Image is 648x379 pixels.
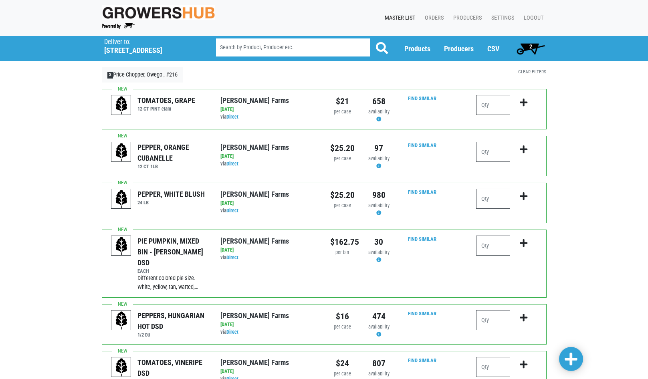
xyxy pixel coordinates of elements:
[368,324,390,330] span: availability
[330,357,355,370] div: $24
[111,310,131,331] img: placeholder-variety-43d6402dacf2d531de610a020419775a.svg
[226,254,238,260] a: Direct
[330,202,355,210] div: per case
[220,106,318,113] div: [DATE]
[368,155,390,161] span: availability
[330,370,355,378] div: per case
[367,236,391,248] div: 30
[330,249,355,256] div: per bin
[220,368,318,375] div: [DATE]
[367,189,391,202] div: 980
[104,36,202,55] span: Price Chopper, Owego , #216 (42 W Main St, Owego, NY 13827, USA)
[220,311,289,320] a: [PERSON_NAME] Farms
[111,357,131,377] img: placeholder-variety-43d6402dacf2d531de610a020419775a.svg
[476,189,510,209] input: Qty
[367,95,391,108] div: 658
[220,329,318,336] div: via
[220,207,318,215] div: via
[216,38,370,56] input: Search by Product, Producer etc.
[220,160,318,168] div: via
[330,323,355,331] div: per case
[220,321,318,329] div: [DATE]
[102,67,184,83] a: XPrice Chopper, Owego , #216
[102,23,135,29] img: Powered by Big Wheelbarrow
[111,189,131,209] img: placeholder-variety-43d6402dacf2d531de610a020419775a.svg
[137,310,208,332] div: PEPPERS, HUNGARIAN HOT DSD
[137,332,208,338] h6: 1/2 bu
[517,10,547,26] a: Logout
[513,40,549,56] a: 2
[137,189,205,200] div: PEPPER, WHITE BLUSH
[220,113,318,121] div: via
[330,142,355,155] div: $25.20
[378,10,418,26] a: Master List
[476,142,510,162] input: Qty
[476,357,510,377] input: Qty
[476,95,510,115] input: Qty
[137,106,195,112] h6: 12 CT PINT clam
[220,153,318,160] div: [DATE]
[408,189,436,195] a: Find Similar
[220,200,318,207] div: [DATE]
[367,142,391,155] div: 97
[220,358,289,367] a: [PERSON_NAME] Farms
[111,236,131,256] img: placeholder-variety-43d6402dacf2d531de610a020419775a.svg
[408,95,436,101] a: Find Similar
[408,357,436,363] a: Find Similar
[476,236,510,256] input: Qty
[220,246,318,254] div: [DATE]
[330,108,355,116] div: per case
[220,190,289,198] a: [PERSON_NAME] Farms
[330,236,355,248] div: $162.75
[104,38,196,46] p: Deliver to:
[137,163,208,169] h6: 12 CT 1LB
[226,114,238,120] a: Direct
[137,268,208,274] h6: EACH
[220,254,318,262] div: via
[137,357,208,379] div: TOMATOES, VINERIPE DSD
[107,72,113,79] span: X
[447,10,485,26] a: Producers
[330,310,355,323] div: $16
[404,44,430,53] a: Products
[137,274,208,291] div: Different colored pie size. White, yellow, tan, warted,
[408,310,436,317] a: Find Similar
[220,143,289,151] a: [PERSON_NAME] Farms
[102,5,216,20] img: original-fc7597fdc6adbb9d0e2ae620e786d1a2.jpg
[226,161,238,167] a: Direct
[518,69,546,75] a: Clear Filters
[111,95,131,115] img: placeholder-variety-43d6402dacf2d531de610a020419775a.svg
[408,142,436,148] a: Find Similar
[137,95,195,106] div: TOMATOES, GRAPE
[367,310,391,323] div: 474
[444,44,474,53] a: Producers
[137,142,208,163] div: PEPPER, ORANGE CUBANELLE
[137,236,208,268] div: PIE PUMPKIN, MIXED BIN - [PERSON_NAME] DSD
[330,95,355,108] div: $21
[476,310,510,330] input: Qty
[220,237,289,245] a: [PERSON_NAME] Farms
[226,208,238,214] a: Direct
[220,96,289,105] a: [PERSON_NAME] Farms
[368,371,390,377] span: availability
[487,44,499,53] a: CSV
[368,109,390,115] span: availability
[104,46,196,55] h5: [STREET_ADDRESS]
[195,284,198,290] span: …
[368,202,390,208] span: availability
[226,329,238,335] a: Direct
[111,142,131,162] img: placeholder-variety-43d6402dacf2d531de610a020419775a.svg
[418,10,447,26] a: Orders
[485,10,517,26] a: Settings
[368,249,390,255] span: availability
[367,357,391,370] div: 807
[408,236,436,242] a: Find Similar
[137,200,205,206] h6: 24 LB
[529,43,532,50] span: 2
[330,189,355,202] div: $25.20
[330,155,355,163] div: per case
